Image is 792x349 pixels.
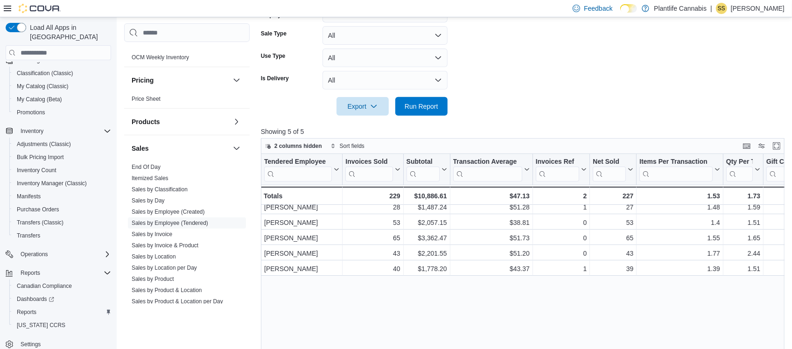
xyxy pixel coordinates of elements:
[13,68,77,79] a: Classification (Classic)
[17,126,47,137] button: Inventory
[26,23,111,42] span: Load All Apps in [GEOGRAPHIC_DATA]
[406,202,447,213] div: $1,487.24
[716,3,727,14] div: Sarah Swensrude
[124,93,250,108] div: Pricing
[132,298,223,305] span: Sales by Product & Location per Day
[327,140,368,152] button: Sort fields
[231,143,242,154] button: Sales
[639,158,720,181] button: Items Per Transaction
[17,232,40,239] span: Transfers
[453,190,529,202] div: $47.13
[132,95,161,103] span: Price Sheet
[264,263,339,274] div: [PERSON_NAME]
[17,282,72,290] span: Canadian Compliance
[13,139,75,150] a: Adjustments (Classic)
[17,96,62,103] span: My Catalog (Beta)
[132,265,197,271] a: Sales by Location per Day
[132,144,229,153] button: Sales
[264,158,339,181] button: Tendered Employee
[345,202,400,213] div: 28
[406,232,447,244] div: $3,362.47
[17,83,69,90] span: My Catalog (Classic)
[13,178,91,189] a: Inventory Manager (Classic)
[13,307,111,318] span: Reports
[453,232,529,244] div: $51.73
[132,231,172,237] a: Sales by Invoice
[13,217,67,228] a: Transfers (Classic)
[345,158,392,167] div: Invoices Sold
[536,158,579,181] div: Invoices Ref
[17,267,44,279] button: Reports
[231,75,242,86] button: Pricing
[132,54,189,61] span: OCM Weekly Inventory
[132,208,205,216] span: Sales by Employee (Created)
[13,204,63,215] a: Purchase Orders
[345,190,400,202] div: 229
[21,269,40,277] span: Reports
[726,232,760,244] div: 1.65
[132,174,168,182] span: Itemized Sales
[726,158,760,181] button: Qty Per Transaction
[13,293,58,305] a: Dashboards
[21,127,43,135] span: Inventory
[17,295,54,303] span: Dashboards
[771,140,782,152] button: Enter fullscreen
[13,94,66,105] a: My Catalog (Beta)
[17,249,52,260] button: Operations
[453,248,529,259] div: $51.20
[17,126,111,137] span: Inventory
[2,248,115,261] button: Operations
[536,202,587,213] div: 1
[536,190,587,202] div: 2
[639,158,713,181] div: Items Per Transaction
[132,163,161,171] span: End Of Day
[406,158,439,167] div: Subtotal
[17,308,36,316] span: Reports
[406,190,447,202] div: $10,886.61
[741,140,752,152] button: Keyboard shortcuts
[453,158,529,181] button: Transaction Average
[17,140,71,148] span: Adjustments (Classic)
[9,67,115,80] button: Classification (Classic)
[13,139,111,150] span: Adjustments (Classic)
[264,190,339,202] div: Totals
[593,248,633,259] div: 43
[406,263,447,274] div: $1,778.20
[13,320,69,331] a: [US_STATE] CCRS
[13,191,44,202] a: Manifests
[13,165,60,176] a: Inventory Count
[13,293,111,305] span: Dashboards
[726,248,760,259] div: 2.44
[536,263,587,274] div: 1
[756,140,767,152] button: Display options
[274,142,322,150] span: 2 columns hidden
[17,219,63,226] span: Transfers (Classic)
[639,190,720,202] div: 1.53
[322,49,448,67] button: All
[132,242,198,249] a: Sales by Invoice & Product
[710,3,712,14] p: |
[13,307,40,318] a: Reports
[264,217,339,228] div: [PERSON_NAME]
[536,248,587,259] div: 0
[453,217,529,228] div: $38.81
[132,220,208,226] a: Sales by Employee (Tendered)
[13,204,111,215] span: Purchase Orders
[132,144,149,153] h3: Sales
[231,116,242,127] button: Products
[13,178,111,189] span: Inventory Manager (Classic)
[639,232,720,244] div: 1.55
[17,70,73,77] span: Classification (Classic)
[13,81,111,92] span: My Catalog (Classic)
[13,152,68,163] a: Bulk Pricing Import
[13,107,49,118] a: Promotions
[13,165,111,176] span: Inventory Count
[536,158,587,181] button: Invoices Ref
[593,232,633,244] div: 65
[340,142,364,150] span: Sort fields
[13,81,72,92] a: My Catalog (Classic)
[17,206,59,213] span: Purchase Orders
[345,248,400,259] div: 43
[536,158,579,167] div: Invoices Ref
